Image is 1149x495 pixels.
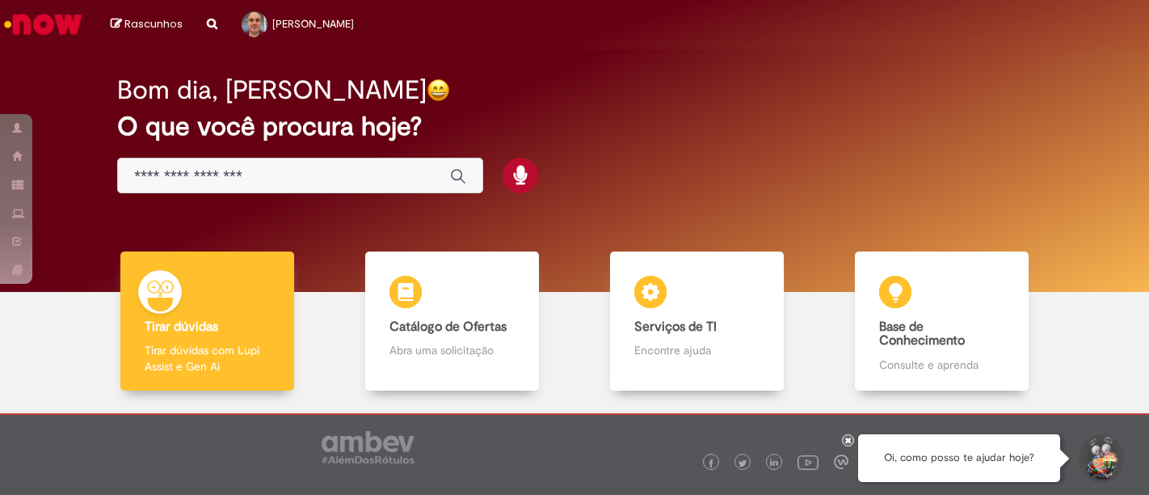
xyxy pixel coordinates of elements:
h2: O que você procura hoje? [117,112,1032,141]
span: [PERSON_NAME] [272,17,354,31]
img: logo_footer_youtube.png [798,451,819,472]
img: logo_footer_ambev_rotulo_gray.png [322,431,415,463]
img: happy-face.png [427,78,450,102]
h2: Bom dia, [PERSON_NAME] [117,76,427,104]
b: Catálogo de Ofertas [389,319,507,335]
a: Catálogo de Ofertas Abra uma solicitação [330,252,574,391]
a: Rascunhos [111,17,183,32]
img: logo_footer_twitter.png [739,459,747,467]
b: Tirar dúvidas [145,319,218,335]
button: Iniciar Conversa de Suporte [1076,434,1125,483]
p: Tirar dúvidas com Lupi Assist e Gen Ai [145,342,269,374]
a: Serviços de TI Encontre ajuda [574,252,819,391]
img: logo_footer_linkedin.png [770,459,778,468]
span: Rascunhos [124,16,183,32]
a: Tirar dúvidas Tirar dúvidas com Lupi Assist e Gen Ai [85,252,330,391]
p: Consulte e aprenda [879,357,1004,373]
b: Serviços de TI [634,319,717,335]
img: logo_footer_workplace.png [834,455,848,469]
b: Base de Conhecimento [879,319,965,349]
img: logo_footer_facebook.png [707,459,715,467]
img: ServiceNow [2,8,85,40]
p: Abra uma solicitação [389,342,514,358]
div: Oi, como posso te ajudar hoje? [858,434,1060,482]
a: Base de Conhecimento Consulte e aprenda [819,252,1064,391]
p: Encontre ajuda [634,342,759,358]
